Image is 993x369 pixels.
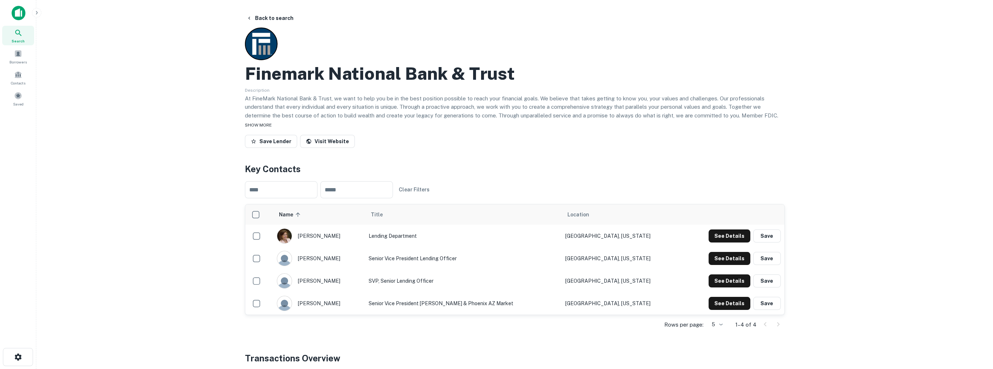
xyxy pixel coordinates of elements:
button: Clear Filters [396,183,432,196]
td: [GEOGRAPHIC_DATA], [US_STATE] [562,247,681,270]
a: Visit Website [300,135,355,148]
td: [GEOGRAPHIC_DATA], [US_STATE] [562,292,681,315]
td: [GEOGRAPHIC_DATA], [US_STATE] [562,225,681,247]
button: Save [753,252,781,265]
td: Senior Vice President [PERSON_NAME] & Phoenix AZ Market [365,292,562,315]
span: Borrowers [9,59,27,65]
img: 1517777082994 [277,229,292,243]
div: 5 [706,319,724,330]
button: See Details [709,252,750,265]
span: Search [12,38,25,44]
span: Name [279,210,303,219]
td: Senior Vice President Lending Officer [365,247,562,270]
a: Search [2,26,34,45]
p: At FineMark National Bank & Trust, we want to help you be in the best position possible to reach ... [245,94,785,128]
h4: Transactions Overview [245,352,340,365]
img: 9c8pery4andzj6ohjkjp54ma2 [277,274,292,288]
div: [PERSON_NAME] [277,228,361,244]
button: See Details [709,297,750,310]
p: 1–4 of 4 [735,320,756,329]
button: Save [753,274,781,287]
div: scrollable content [245,204,784,315]
iframe: Chat Widget [957,311,993,346]
span: SHOW MORE [245,123,272,128]
button: See Details [709,229,750,242]
th: Name [273,204,365,225]
span: Description [245,88,270,93]
button: Save [753,229,781,242]
span: Contacts [11,80,25,86]
h2: Finemark National Bank & Trust [245,63,515,84]
td: SVP, Senior Lending Officer [365,270,562,292]
h4: Key Contacts [245,162,785,175]
div: [PERSON_NAME] [277,273,361,289]
th: Title [365,204,562,225]
a: Saved [2,89,34,108]
span: Saved [13,101,24,107]
a: Contacts [2,68,34,87]
span: Location [567,210,589,219]
td: [GEOGRAPHIC_DATA], [US_STATE] [562,270,681,292]
img: 9c8pery4andzj6ohjkjp54ma2 [277,296,292,311]
img: 9c8pery4andzj6ohjkjp54ma2 [277,251,292,266]
th: Location [562,204,681,225]
div: [PERSON_NAME] [277,296,361,311]
span: Title [371,210,392,219]
button: Back to search [243,12,296,25]
p: Rows per page: [664,320,703,329]
button: See Details [709,274,750,287]
button: Save [753,297,781,310]
img: capitalize-icon.png [12,6,25,20]
button: Save Lender [245,135,297,148]
div: [PERSON_NAME] [277,251,361,266]
a: Borrowers [2,47,34,66]
td: Lending Department [365,225,562,247]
